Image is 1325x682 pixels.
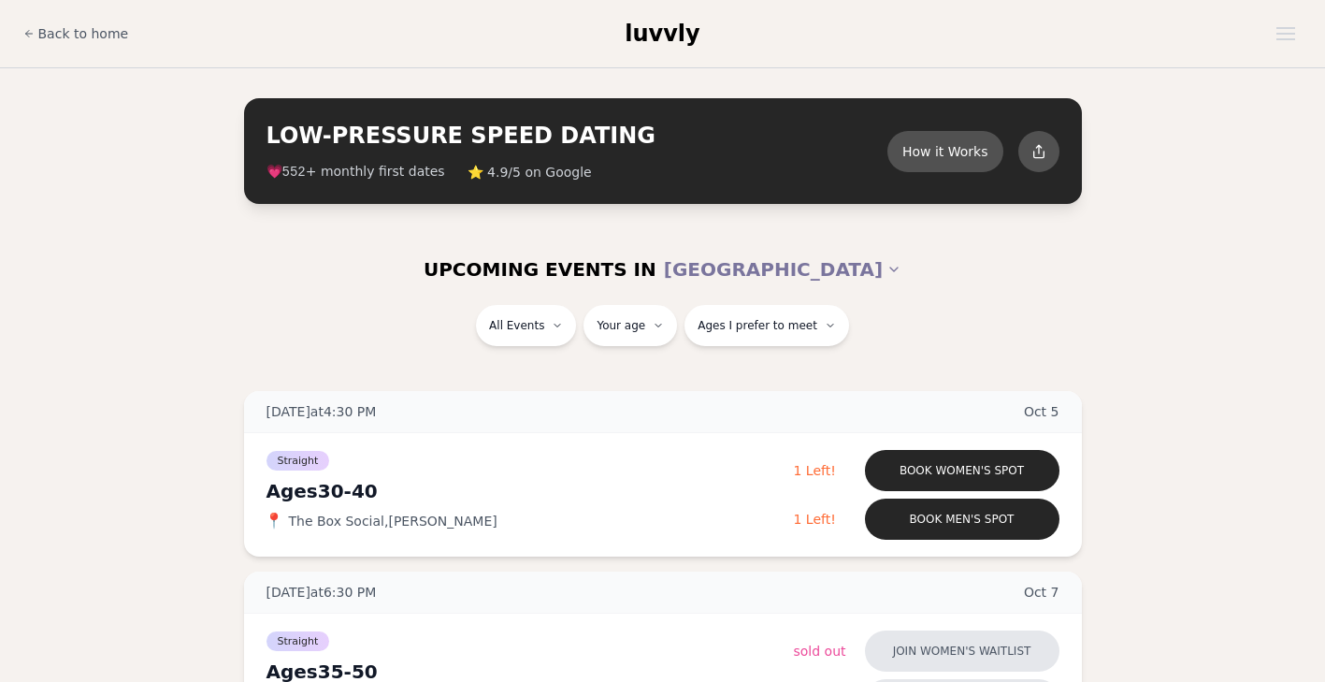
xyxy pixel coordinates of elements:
span: 1 Left! [794,463,836,478]
span: Straight [266,631,330,651]
span: Oct 5 [1024,402,1059,421]
button: Open menu [1269,20,1303,48]
button: [GEOGRAPHIC_DATA] [664,249,901,290]
span: 1 Left! [794,512,836,527]
button: Book men's spot [865,499,1059,540]
span: luvvly [625,21,699,47]
a: luvvly [625,19,699,49]
span: 📍 [266,514,281,529]
span: Straight [266,451,330,471]
h2: LOW-PRESSURE SPEED DATING [266,121,887,151]
button: How it Works [887,131,1003,172]
div: Ages 30-40 [266,478,794,504]
span: Back to home [38,24,129,43]
button: Your age [583,305,677,346]
span: Sold Out [794,644,846,659]
span: UPCOMING EVENTS IN [424,256,656,283]
a: Back to home [23,15,129,52]
span: The Box Social , [PERSON_NAME] [289,512,497,530]
span: 552 [282,165,306,180]
span: 💗 + monthly first dates [266,162,445,181]
button: Book women's spot [865,450,1059,491]
button: Join women's waitlist [865,631,1059,672]
span: [DATE] at 6:30 PM [266,583,377,602]
span: Oct 7 [1024,583,1059,602]
button: All Events [476,305,576,346]
span: ⭐ 4.9/5 on Google [468,163,592,181]
span: Your age [597,318,645,333]
span: Ages I prefer to meet [698,318,817,333]
button: Ages I prefer to meet [684,305,849,346]
span: [DATE] at 4:30 PM [266,402,377,421]
span: All Events [489,318,544,333]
